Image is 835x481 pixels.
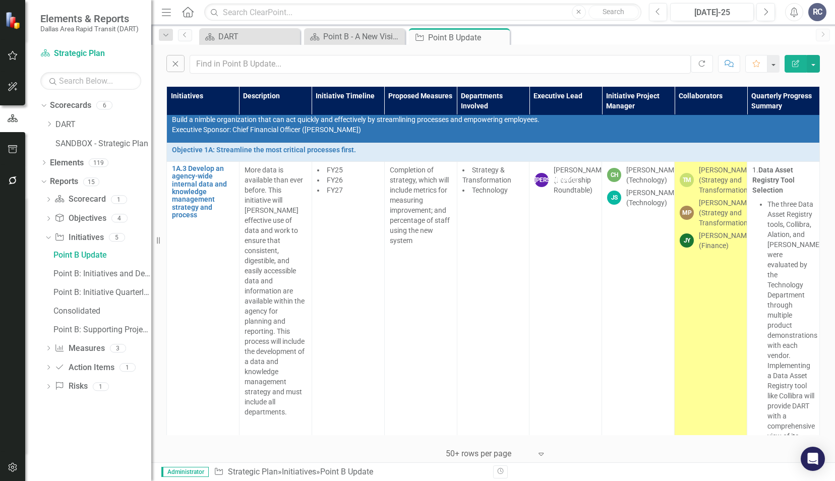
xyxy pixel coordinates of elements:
[111,214,128,223] div: 4
[801,447,825,471] div: Open Intercom Messenger
[167,143,820,161] td: Double-Click to Edit Right Click for Context Menu
[320,467,373,476] div: Point B Update
[172,114,814,135] p: Build a nimble organization that can act quickly and effectively by streamlining processes and em...
[51,247,151,263] a: Point B Update
[40,72,141,90] input: Search Below...
[699,230,753,251] div: [PERSON_NAME] (Finance)
[161,467,209,477] span: Administrator
[752,165,814,197] p: 1.
[245,165,307,417] div: More data is available than ever before. This initiative will [PERSON_NAME] effective use of data...
[472,186,508,194] span: Technology
[53,325,151,334] div: Point B: Supporting Projects + Summary
[674,7,750,19] div: [DATE]-25
[51,303,151,319] a: Consolidated
[204,4,641,21] input: Search ClearPoint...
[202,30,297,43] a: DART
[190,55,691,74] input: Find in Point B Update...
[53,307,151,316] div: Consolidated
[54,362,114,374] a: Action Items
[327,166,343,174] span: FY25
[462,166,511,184] span: Strategy & Transformation
[167,98,820,143] td: Double-Click to Edit
[51,284,151,300] a: Point B: Initiative Quarterly Summary by Executive Lead & PM
[588,5,639,19] button: Search
[307,30,402,43] a: Point B - A New Vision for Mobility in [GEOGRAPHIC_DATA][US_STATE]
[93,382,109,391] div: 1
[390,165,452,246] p: Completion of strategy, which will include metrics for measuring improvement; and percentage of s...
[55,138,151,150] a: SANDBOX - Strategic Plan
[54,194,105,205] a: Scorecard
[534,173,549,187] div: [PERSON_NAME]
[53,288,151,297] div: Point B: Initiative Quarterly Summary by Executive Lead & PM
[53,251,151,260] div: Point B Update
[172,165,234,219] a: 1A.3 Develop an agency-wide internal data and knowledge management strategy and process
[323,30,402,43] div: Point B - A New Vision for Mobility in [GEOGRAPHIC_DATA][US_STATE]
[607,191,621,205] div: JS
[680,173,694,187] div: TM
[428,31,507,44] div: Point B Update
[554,165,608,195] div: [PERSON_NAME] (Leadership Roundtable)
[808,3,826,21] button: RC
[327,176,343,184] span: FY26
[96,101,112,110] div: 6
[110,344,126,352] div: 3
[607,168,621,182] div: CH
[680,206,694,220] div: MP
[120,363,136,372] div: 1
[40,48,141,59] a: Strategic Plan
[699,165,753,195] div: [PERSON_NAME] (Strategy and Transformation)
[218,30,297,43] div: DART
[327,186,343,194] span: FY27
[680,233,694,248] div: JY
[51,266,151,282] a: Point B: Initiatives and Descriptions
[50,157,84,169] a: Elements
[603,8,624,16] span: Search
[40,13,139,25] span: Elements & Reports
[54,343,104,354] a: Measures
[228,467,278,476] a: Strategic Plan
[40,25,139,33] small: Dallas Area Rapid Transit (DART)
[53,269,151,278] div: Point B: Initiatives and Descriptions
[83,177,99,186] div: 15
[214,466,486,478] div: » »
[50,100,91,111] a: Scorecards
[109,233,125,242] div: 5
[54,213,106,224] a: Objectives
[111,195,127,204] div: 1
[50,176,78,188] a: Reports
[752,166,795,194] strong: Data Asset Registry Tool Selection
[699,198,753,228] div: [PERSON_NAME] (Strategy and Transformation)
[54,232,103,244] a: Initiatives
[89,158,108,167] div: 119
[626,188,680,208] div: [PERSON_NAME] (Technology)
[55,119,151,131] a: DART
[51,322,151,338] a: Point B: Supporting Projects + Summary
[282,467,316,476] a: Initiatives
[626,165,680,185] div: [PERSON_NAME] (Technology)
[670,3,754,21] button: [DATE]-25
[172,146,814,154] a: Objective 1A: Streamline the most critical processes first.
[5,11,23,29] img: ClearPoint Strategy
[54,381,87,392] a: Risks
